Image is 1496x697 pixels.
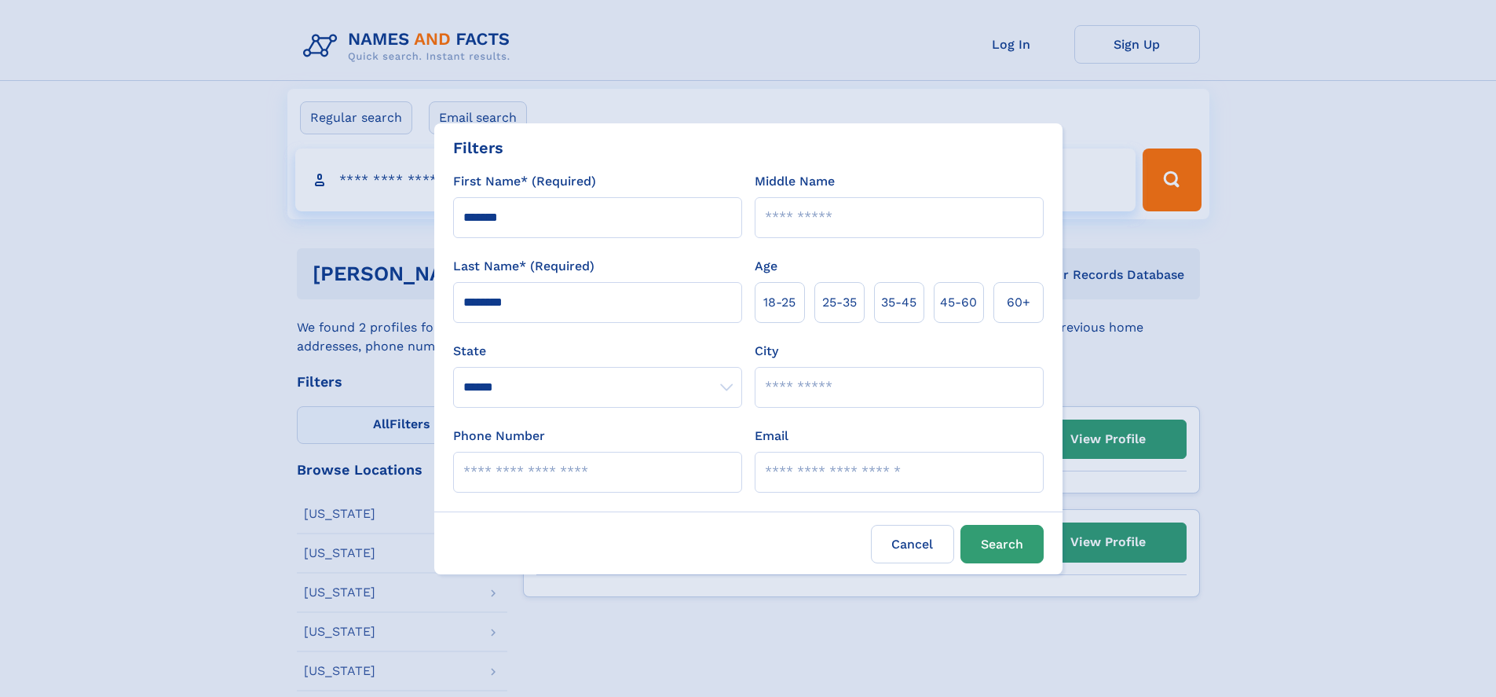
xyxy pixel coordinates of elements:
button: Search [960,525,1044,563]
label: State [453,342,742,361]
label: First Name* (Required) [453,172,596,191]
label: Middle Name [755,172,835,191]
label: Phone Number [453,427,545,446]
span: 25‑35 [822,293,857,312]
label: Email [755,427,788,446]
span: 35‑45 [881,293,916,312]
label: Last Name* (Required) [453,257,594,276]
div: Filters [453,136,503,160]
label: Cancel [871,525,954,563]
span: 18‑25 [763,293,796,312]
span: 45‑60 [940,293,977,312]
label: Age [755,257,777,276]
label: City [755,342,778,361]
span: 60+ [1007,293,1030,312]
